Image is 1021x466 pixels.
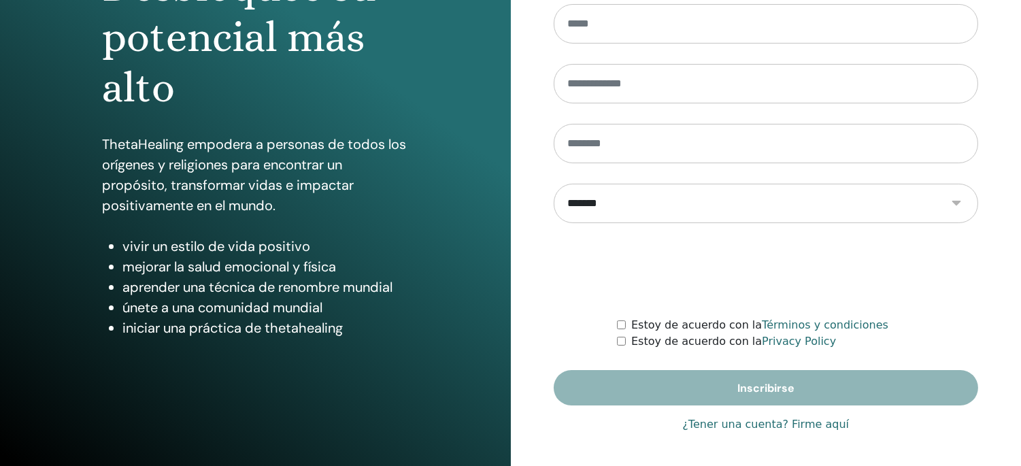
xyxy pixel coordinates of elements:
[663,244,869,297] iframe: reCAPTCHA
[631,317,888,333] label: Estoy de acuerdo con la
[682,416,849,433] a: ¿Tener una cuenta? Firme aquí
[102,134,408,216] p: ThetaHealing empodera a personas de todos los orígenes y religiones para encontrar un propósito, ...
[122,277,408,297] li: aprender una técnica de renombre mundial
[762,335,836,348] a: Privacy Policy
[122,256,408,277] li: mejorar la salud emocional y física
[631,333,836,350] label: Estoy de acuerdo con la
[122,236,408,256] li: vivir un estilo de vida positivo
[122,318,408,338] li: iniciar una práctica de thetahealing
[122,297,408,318] li: únete a una comunidad mundial
[762,318,888,331] a: Términos y condiciones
